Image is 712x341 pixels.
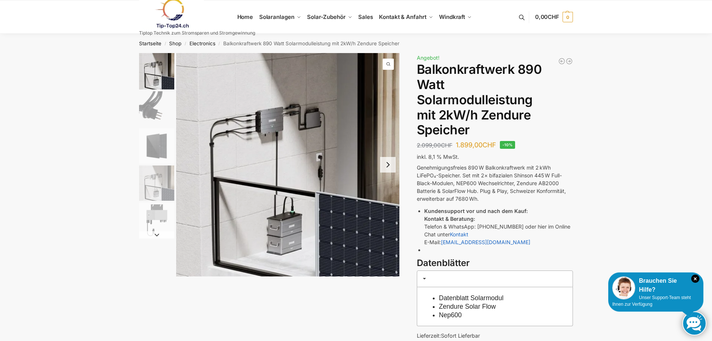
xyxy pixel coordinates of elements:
[161,41,169,47] span: /
[189,40,215,46] a: Electronics
[441,239,530,245] a: [EMAIL_ADDRESS][DOMAIN_NAME]
[181,41,189,47] span: /
[441,332,480,339] span: Sofort Lieferbar
[256,0,304,34] a: Solaranlagen
[424,207,573,246] li: Telefon & WhatsApp: [PHONE_NUMBER] oder hier im Online Chat unter E-Mail:
[439,311,462,319] a: Nep600
[176,53,399,276] a: Znedure solar flow Batteriespeicher fuer BalkonkraftwerkeZnedure solar flow Batteriespeicher fuer...
[126,34,586,53] nav: Breadcrumb
[566,58,573,65] a: Balkonkraftwerk 890 Watt Solarmodulleistung mit 1kW/h Zendure Speicher
[379,13,426,20] span: Kontakt & Anfahrt
[139,53,174,89] img: Zendure-solar-flow-Batteriespeicher für Balkonkraftwerke
[417,257,573,270] h3: Datenblätter
[500,141,515,149] span: -10%
[691,275,699,283] i: Schließen
[417,332,480,339] span: Lieferzeit:
[439,294,504,302] a: Datenblatt Solarmodul
[548,13,559,20] span: CHF
[535,13,559,20] span: 0,00
[139,31,255,35] p: Tiptop Technik zum Stromsparen und Stromgewinnung
[417,55,439,61] span: Angebot!
[456,141,496,149] bdi: 1.899,00
[137,201,174,239] li: 5 / 5
[137,90,174,127] li: 2 / 5
[304,0,355,34] a: Solar-Zubehör
[417,164,573,203] p: Genehmigungsfreies 890 W Balkonkraftwerk mit 2 kWh LiFePO₄-Speicher. Set mit 2× bifazialen Shinso...
[139,91,174,127] img: Anschlusskabel-3meter_schweizer-stecker
[535,6,573,28] a: 0,00CHF 0
[139,128,174,164] img: Maysun
[439,303,496,310] a: Zendure Solar Flow
[417,62,573,138] h1: Balkonkraftwerk 890 Watt Solarmodulleistung mit 2kW/h Zendure Speicher
[612,276,699,294] div: Brauchen Sie Hilfe?
[482,141,496,149] span: CHF
[358,13,373,20] span: Sales
[439,13,465,20] span: Windkraft
[417,154,459,160] span: inkl. 8,1 % MwSt.
[137,53,174,90] li: 1 / 5
[215,41,223,47] span: /
[417,142,452,149] bdi: 2.099,00
[380,157,396,173] button: Next slide
[424,208,528,214] strong: Kundensupport vor und nach dem Kauf:
[137,127,174,164] li: 3 / 5
[558,58,566,65] a: 890/600 Watt Solarkraftwerk + 2,7 KW Batteriespeicher Genehmigungsfrei
[563,12,573,22] span: 0
[176,53,399,276] img: Zendure-solar-flow-Batteriespeicher für Balkonkraftwerke
[436,0,475,34] a: Windkraft
[307,13,346,20] span: Solar-Zubehör
[139,203,174,238] img: nep-microwechselrichter-600w
[612,276,635,299] img: Customer service
[441,142,452,149] span: CHF
[139,231,174,239] button: Next slide
[424,216,475,222] strong: Kontakt & Beratung:
[137,164,174,201] li: 4 / 5
[139,40,161,46] a: Startseite
[376,0,436,34] a: Kontakt & Anfahrt
[355,0,376,34] a: Sales
[169,40,181,46] a: Shop
[259,13,294,20] span: Solaranlagen
[450,231,468,237] a: Kontakt
[176,53,399,276] li: 1 / 5
[612,295,691,307] span: Unser Support-Team steht Ihnen zur Verfügung
[139,165,174,201] img: Zendure-solar-flow-Batteriespeicher für Balkonkraftwerke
